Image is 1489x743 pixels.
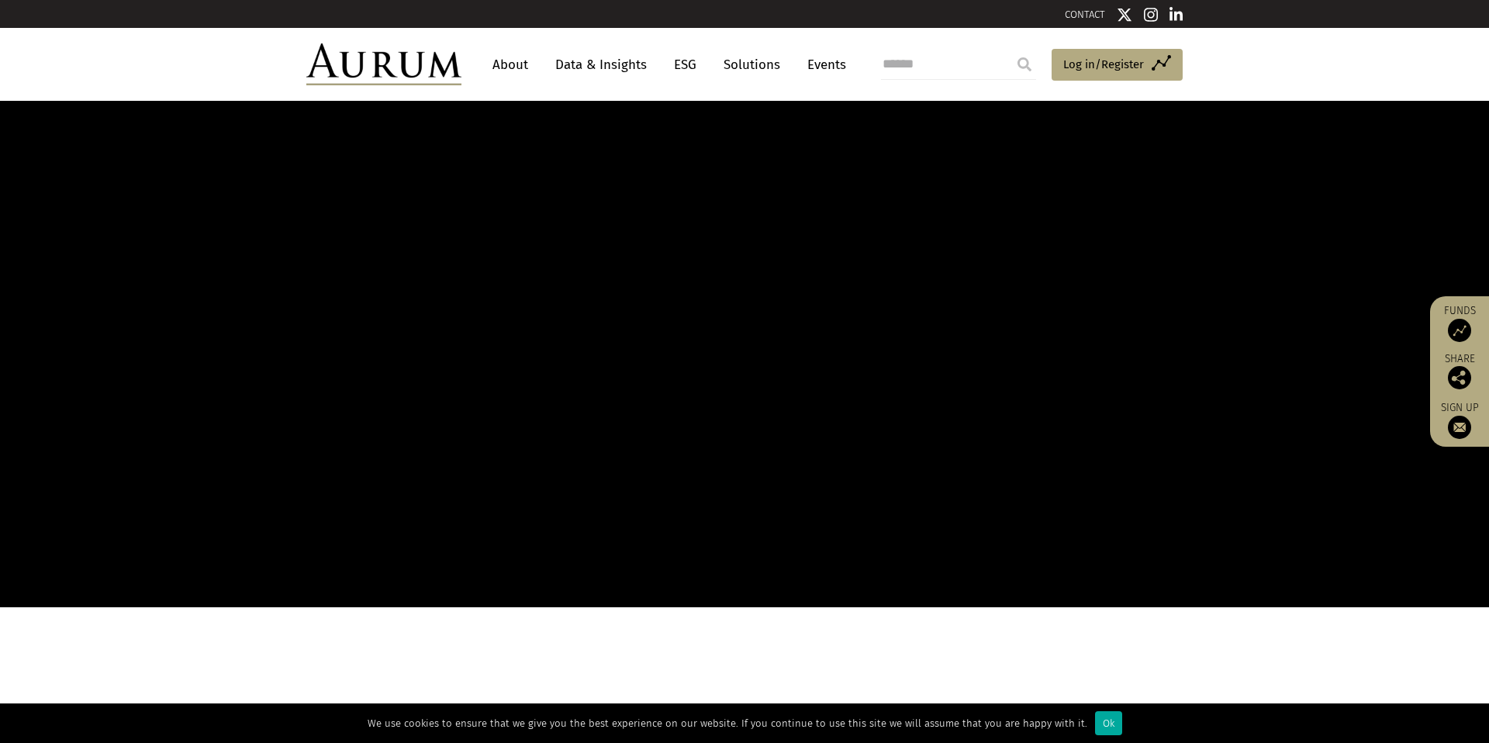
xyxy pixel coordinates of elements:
a: Sign up [1438,401,1481,439]
img: Twitter icon [1117,7,1132,22]
a: Log in/Register [1052,49,1183,81]
img: Sign up to our newsletter [1448,416,1471,439]
div: Ok [1095,711,1122,735]
a: Events [800,50,846,79]
span: Log in/Register [1063,55,1144,74]
input: Submit [1009,49,1040,80]
img: Share this post [1448,366,1471,389]
img: Aurum [306,43,461,85]
a: Funds [1438,304,1481,342]
a: Data & Insights [548,50,655,79]
img: Instagram icon [1144,7,1158,22]
a: CONTACT [1065,9,1105,20]
a: About [485,50,536,79]
div: Share [1438,354,1481,389]
img: Access Funds [1448,319,1471,342]
a: ESG [666,50,704,79]
a: Solutions [716,50,788,79]
img: Linkedin icon [1169,7,1183,22]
